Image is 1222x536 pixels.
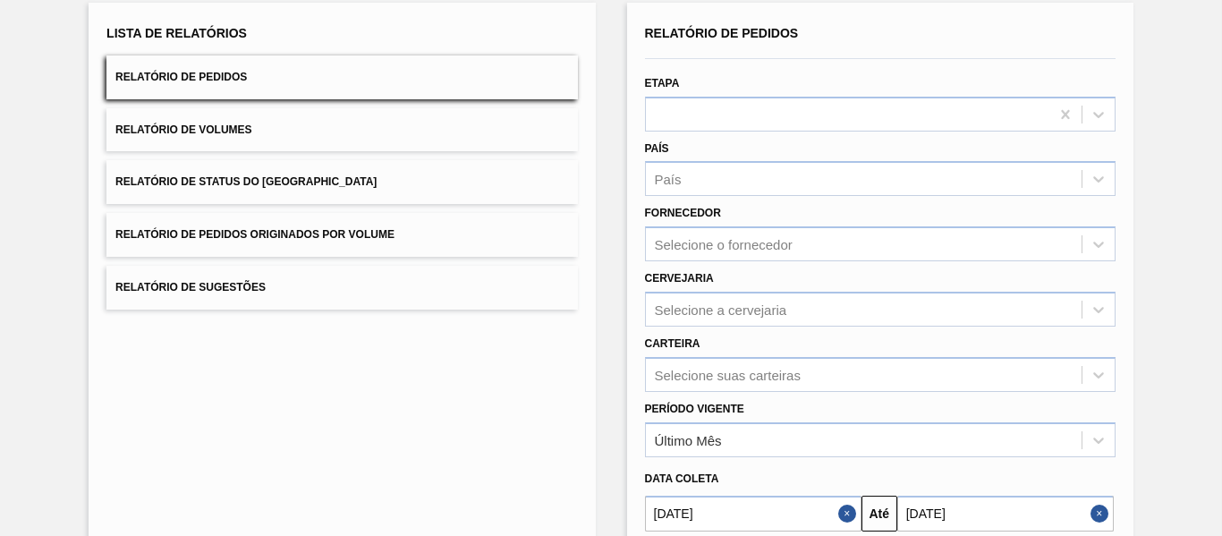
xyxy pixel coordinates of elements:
input: dd/mm/yyyy [645,496,861,532]
button: Relatório de Pedidos [106,55,577,99]
span: Lista de Relatórios [106,26,247,40]
span: Relatório de Volumes [115,123,251,136]
label: País [645,142,669,155]
span: Data coleta [645,472,719,485]
div: País [655,172,682,187]
button: Relatório de Pedidos Originados por Volume [106,213,577,257]
span: Relatório de Status do [GEOGRAPHIC_DATA] [115,175,377,188]
div: Selecione a cervejaria [655,302,787,317]
span: Relatório de Pedidos [645,26,799,40]
button: Até [861,496,897,532]
label: Fornecedor [645,207,721,219]
div: Selecione suas carteiras [655,367,801,382]
input: dd/mm/yyyy [897,496,1114,532]
button: Close [1090,496,1114,532]
div: Selecione o fornecedor [655,237,793,252]
button: Close [838,496,861,532]
span: Relatório de Sugestões [115,281,266,294]
span: Relatório de Pedidos Originados por Volume [115,228,395,241]
span: Relatório de Pedidos [115,71,247,83]
button: Relatório de Status do [GEOGRAPHIC_DATA] [106,160,577,204]
label: Etapa [645,77,680,89]
button: Relatório de Sugestões [106,266,577,310]
label: Carteira [645,337,700,350]
label: Período Vigente [645,403,744,415]
div: Último Mês [655,432,722,447]
label: Cervejaria [645,272,714,285]
button: Relatório de Volumes [106,108,577,152]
